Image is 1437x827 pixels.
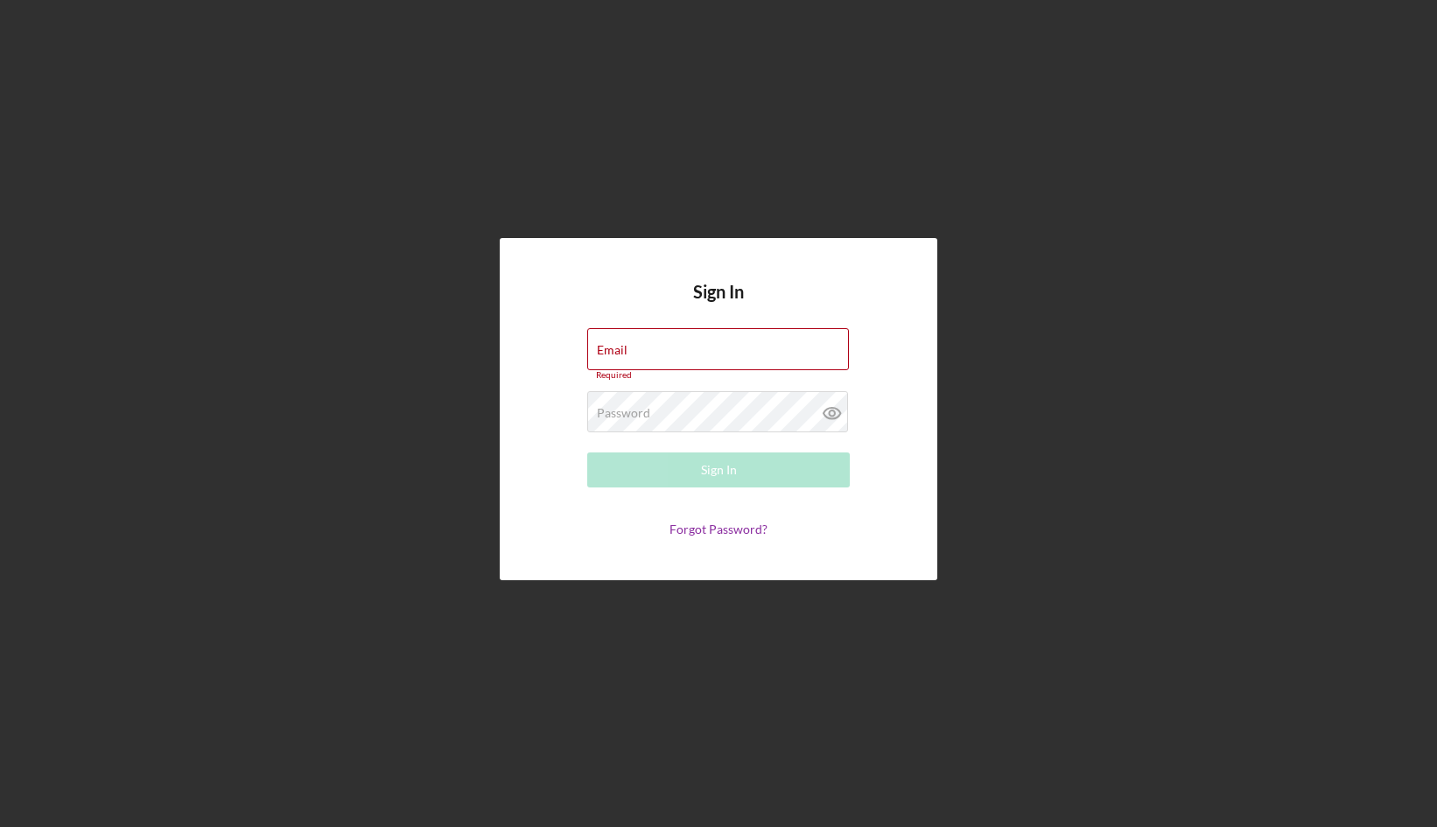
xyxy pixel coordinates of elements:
a: Forgot Password? [669,522,768,536]
button: Sign In [587,452,850,487]
div: Sign In [701,452,737,487]
div: Required [587,370,850,381]
h4: Sign In [693,282,744,328]
label: Email [597,343,627,357]
label: Password [597,406,650,420]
